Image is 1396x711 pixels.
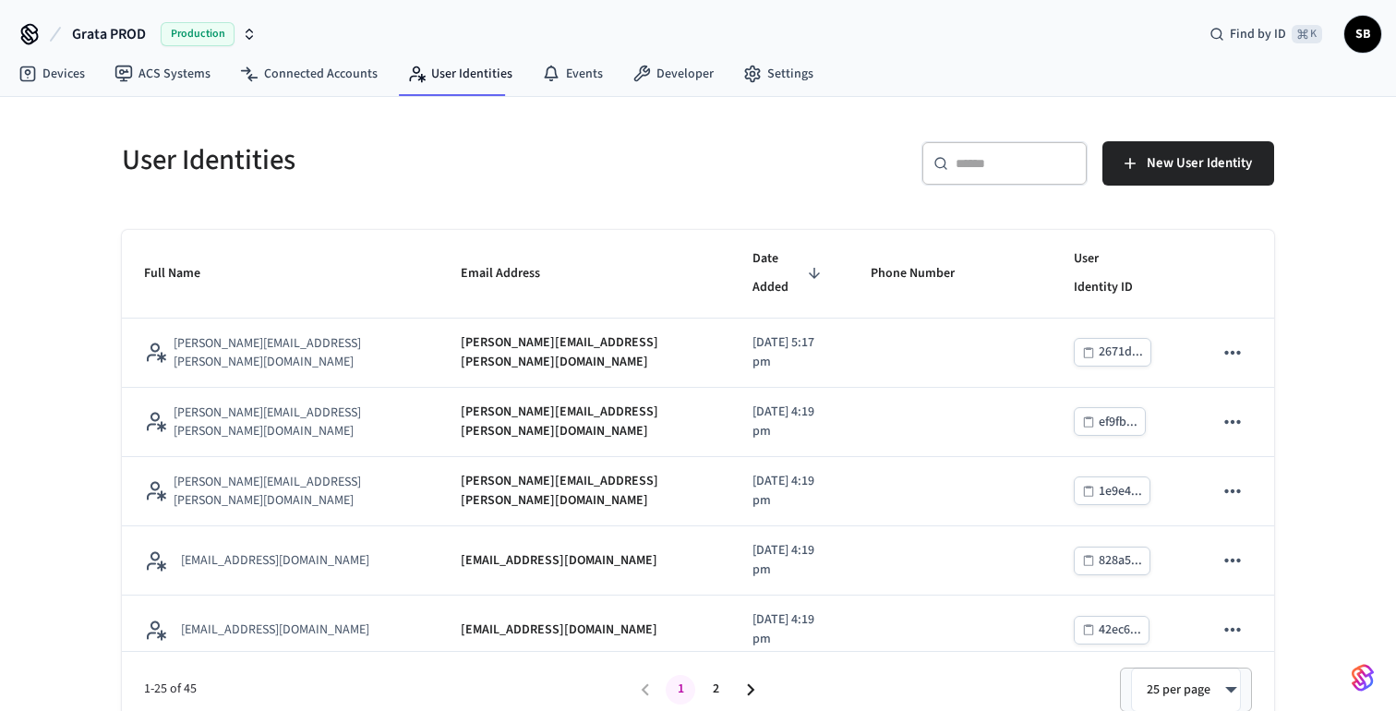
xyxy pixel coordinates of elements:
button: SB [1344,16,1381,53]
button: 42ec6... [1074,616,1149,645]
span: Email Address [461,259,564,288]
div: ef9fb... [1099,411,1137,434]
div: 42ec6... [1099,619,1141,642]
a: Developer [618,57,728,90]
button: 828a5... [1074,547,1150,575]
div: 1e9e4... [1099,480,1142,503]
a: Events [527,57,618,90]
p: [EMAIL_ADDRESS][DOMAIN_NAME] [181,551,369,570]
img: SeamLogoGradient.69752ec5.svg [1352,663,1374,693]
p: [PERSON_NAME][EMAIL_ADDRESS][PERSON_NAME][DOMAIN_NAME] [174,473,416,510]
span: Find by ID [1230,25,1286,43]
span: User Identity ID [1074,245,1168,303]
div: 828a5... [1099,549,1142,572]
span: SB [1346,18,1379,51]
button: Go to next page [736,675,765,705]
button: New User Identity [1102,141,1274,186]
a: User Identities [392,57,527,90]
button: ef9fb... [1074,407,1146,436]
span: Date Added [752,245,827,303]
p: [PERSON_NAME][EMAIL_ADDRESS][PERSON_NAME][DOMAIN_NAME] [461,333,708,372]
div: 2671d... [1099,341,1143,364]
nav: pagination navigation [628,675,768,705]
a: Connected Accounts [225,57,392,90]
span: Phone Number [871,259,979,288]
button: 1e9e4... [1074,476,1150,505]
span: Full Name [144,259,224,288]
p: [DATE] 4:19 pm [752,541,827,580]
p: [DATE] 4:19 pm [752,472,827,511]
a: Devices [4,57,100,90]
button: Go to page 2 [701,675,730,705]
p: [DATE] 5:17 pm [752,333,827,372]
p: [EMAIL_ADDRESS][DOMAIN_NAME] [461,551,657,571]
p: [PERSON_NAME][EMAIL_ADDRESS][PERSON_NAME][DOMAIN_NAME] [461,472,708,511]
p: [EMAIL_ADDRESS][DOMAIN_NAME] [461,621,657,640]
div: Find by ID⌘ K [1195,18,1337,51]
span: Production [161,22,235,46]
p: [DATE] 4:19 pm [752,403,827,441]
h5: User Identities [122,141,687,179]
p: [PERSON_NAME][EMAIL_ADDRESS][PERSON_NAME][DOMAIN_NAME] [174,404,416,440]
a: ACS Systems [100,57,225,90]
button: page 1 [666,675,695,705]
p: [EMAIL_ADDRESS][DOMAIN_NAME] [181,621,369,639]
span: 1-25 of 45 [144,680,628,699]
span: ⌘ K [1292,25,1322,43]
button: 2671d... [1074,338,1151,367]
a: Settings [728,57,828,90]
p: [PERSON_NAME][EMAIL_ADDRESS][PERSON_NAME][DOMAIN_NAME] [461,403,708,441]
p: [PERSON_NAME][EMAIL_ADDRESS][PERSON_NAME][DOMAIN_NAME] [174,334,416,371]
span: New User Identity [1147,151,1252,175]
p: [DATE] 4:19 pm [752,610,827,649]
span: Grata PROD [72,23,146,45]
